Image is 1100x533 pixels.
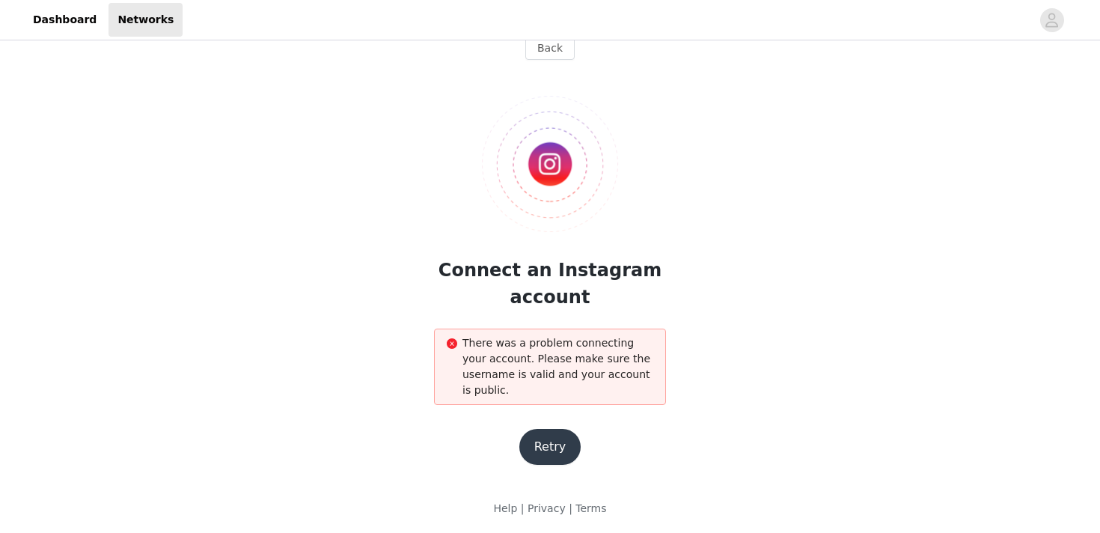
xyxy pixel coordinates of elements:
[525,36,575,60] button: Back
[493,502,517,514] a: Help
[462,337,650,396] span: There was a problem connecting your account. Please make sure the username is valid and your acco...
[521,502,525,514] span: |
[569,502,572,514] span: |
[24,3,106,37] a: Dashboard
[109,3,183,37] a: Networks
[482,96,619,233] img: Logo
[447,338,457,349] i: icon: close-circle
[528,502,566,514] a: Privacy
[439,260,661,308] span: Connect an Instagram account
[575,502,606,514] a: Terms
[1045,8,1059,32] div: avatar
[519,429,581,465] button: Retry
